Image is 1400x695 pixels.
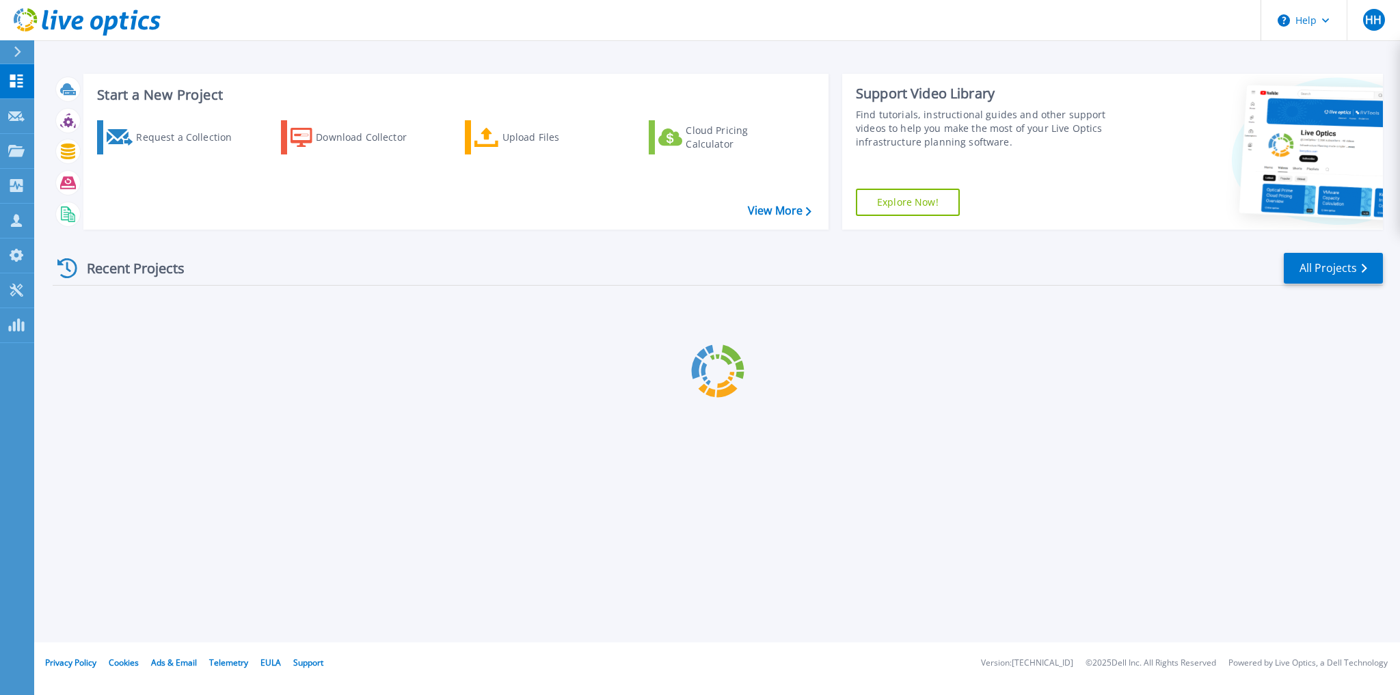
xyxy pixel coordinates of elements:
[686,124,795,151] div: Cloud Pricing Calculator
[856,189,960,216] a: Explore Now!
[293,657,323,668] a: Support
[109,657,139,668] a: Cookies
[748,204,811,217] a: View More
[260,657,281,668] a: EULA
[465,120,617,154] a: Upload Files
[97,120,250,154] a: Request a Collection
[97,87,811,103] h3: Start a New Project
[649,120,801,154] a: Cloud Pricing Calculator
[151,657,197,668] a: Ads & Email
[1365,14,1382,25] span: HH
[281,120,433,154] a: Download Collector
[53,251,203,285] div: Recent Projects
[981,659,1073,668] li: Version: [TECHNICAL_ID]
[856,108,1133,149] div: Find tutorials, instructional guides and other support videos to help you make the most of your L...
[209,657,248,668] a: Telemetry
[136,124,245,151] div: Request a Collection
[316,124,425,151] div: Download Collector
[1086,659,1216,668] li: © 2025 Dell Inc. All Rights Reserved
[45,657,96,668] a: Privacy Policy
[502,124,612,151] div: Upload Files
[1228,659,1388,668] li: Powered by Live Optics, a Dell Technology
[1284,253,1383,284] a: All Projects
[856,85,1133,103] div: Support Video Library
